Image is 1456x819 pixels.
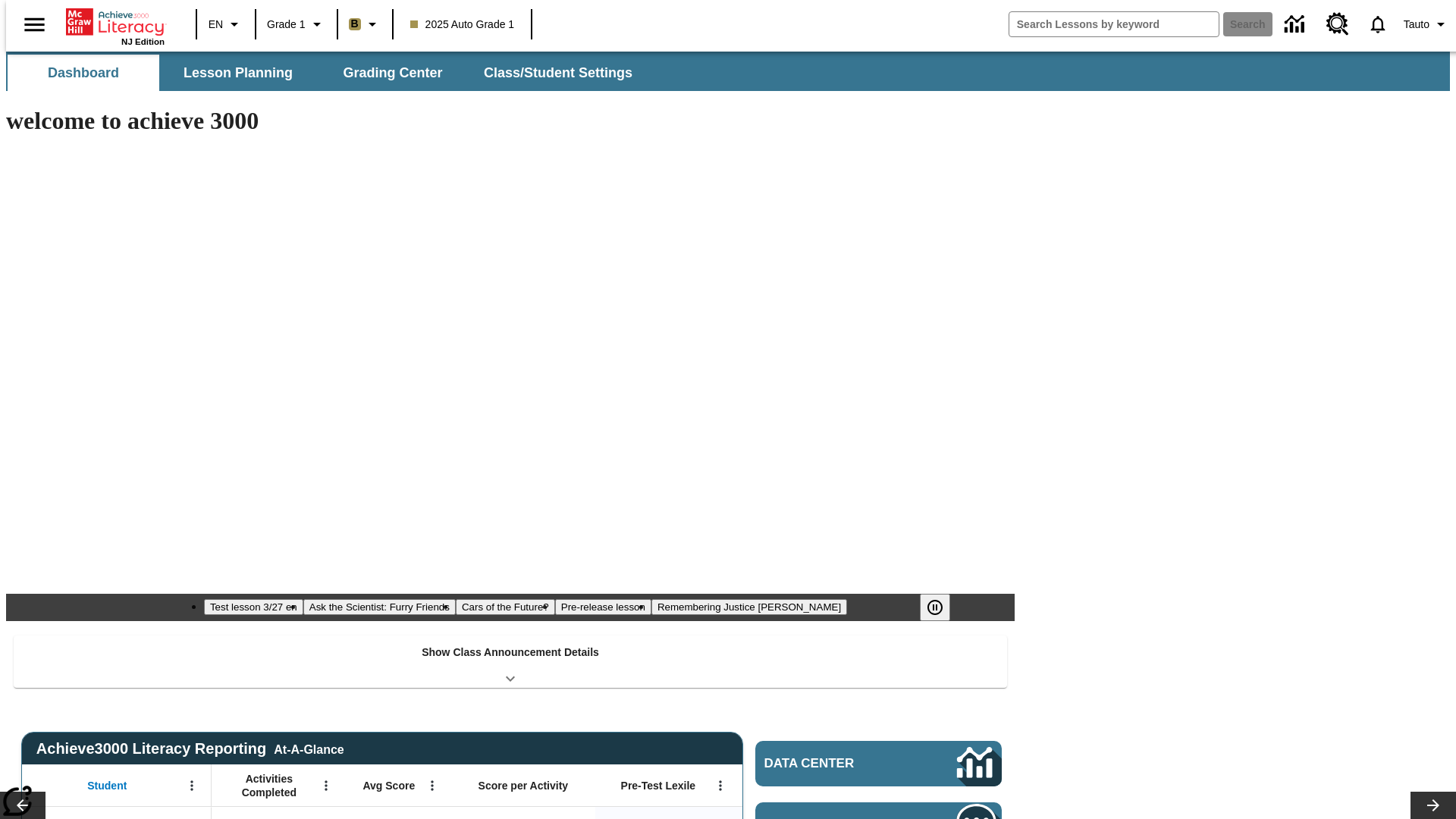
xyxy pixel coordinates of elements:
[8,55,159,91] button: Dashboard
[1276,4,1317,45] a: Data Center
[422,645,599,661] p: Show Class Announcement Details
[66,5,165,46] div: Home
[36,740,344,758] span: Achieve3000 Literacy Reporting
[555,599,651,615] button: Slide 4 Pre-release lesson
[621,779,696,792] span: Pre-Test Lexile
[709,774,732,797] button: Open Menu
[651,599,847,615] button: Slide 5 Remembering Justice O'Connor
[274,740,344,757] div: At-A-Glance
[303,599,456,615] button: Slide 2 Ask the Scientist: Furry Friends
[1404,17,1429,33] span: Tauto
[180,774,203,797] button: Open Menu
[6,52,1450,91] div: SubNavbar
[14,635,1007,688] div: Show Class Announcement Details
[1398,11,1456,38] button: Profile/Settings
[121,37,165,46] span: NJ Edition
[162,55,314,91] button: Lesson Planning
[456,599,555,615] button: Slide 3 Cars of the Future?
[343,11,388,38] button: Boost Class color is light brown. Change class color
[920,594,950,621] button: Pause
[410,17,515,33] span: 2025 Auto Grade 1
[202,11,250,38] button: Language: EN, Select a language
[1358,5,1398,44] a: Notifications
[209,17,223,33] span: EN
[6,107,1015,135] h1: welcome to achieve 3000
[261,11,332,38] button: Grade: Grade 1, Select a grade
[362,779,415,792] span: Avg Score
[920,594,965,621] div: Pause
[1317,4,1358,45] a: Resource Center, Will open in new tab
[1410,792,1456,819] button: Lesson carousel, Next
[315,774,337,797] button: Open Menu
[755,741,1002,786] a: Data Center
[351,14,359,33] span: B
[267,17,306,33] span: Grade 1
[12,2,57,47] button: Open side menu
[87,779,127,792] span: Student
[479,779,569,792] span: Score per Activity
[6,55,646,91] div: SubNavbar
[472,55,645,91] button: Class/Student Settings
[317,55,469,91] button: Grading Center
[1009,12,1219,36] input: search field
[66,7,165,37] a: Home
[421,774,444,797] button: Open Menu
[204,599,303,615] button: Slide 1 Test lesson 3/27 en
[219,772,319,799] span: Activities Completed
[764,756,906,771] span: Data Center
